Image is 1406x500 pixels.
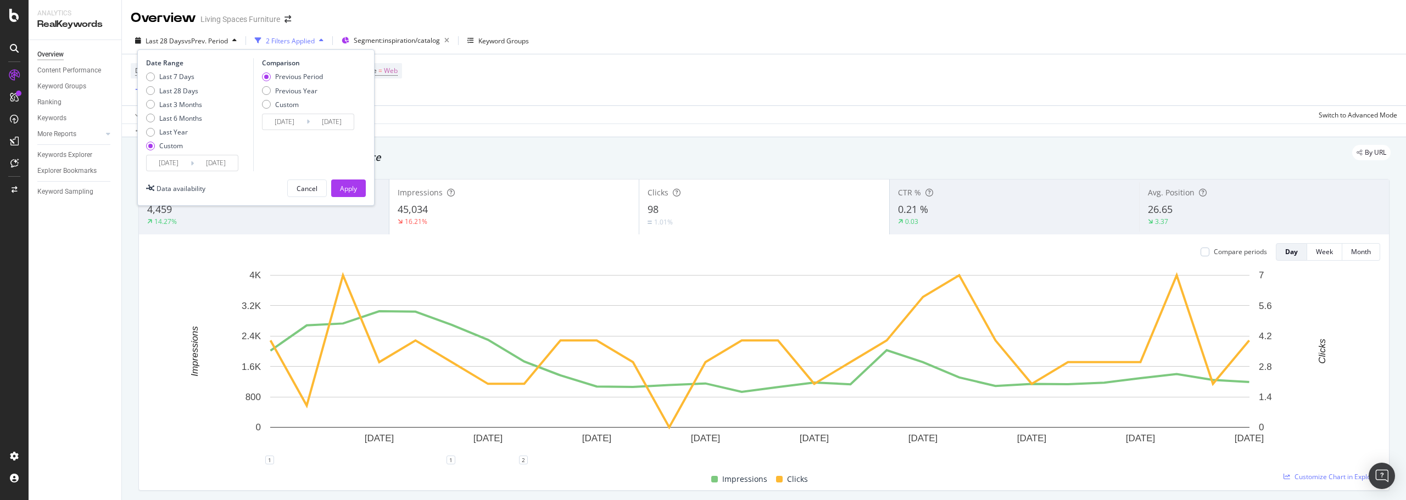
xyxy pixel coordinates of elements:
span: Segment: inspiration/catalog [354,36,440,45]
div: Previous Period [275,72,323,81]
div: Keyword Groups [37,81,86,92]
text: 1.6K [242,362,261,372]
text: 5.6 [1259,301,1272,311]
div: Keyword Groups [478,36,529,46]
div: Last 7 Days [159,72,194,81]
span: vs Prev. Period [185,36,228,46]
input: Start Date [147,155,191,171]
div: Data availability [157,184,205,193]
button: Apply [331,179,366,197]
span: Clicks [648,187,668,198]
text: [DATE] [691,433,721,443]
text: 2.4K [242,331,261,341]
div: Analytics [37,9,113,18]
div: Last 7 Days [146,72,202,81]
div: Last 28 Days [159,86,198,95]
div: Keyword Sampling [37,186,93,198]
div: 14.27% [154,217,177,226]
text: [DATE] [1235,433,1264,443]
div: 2 [519,456,528,464]
a: Keywords Explorer [37,149,114,161]
div: Open Intercom Messenger [1369,463,1395,489]
div: Custom [159,141,183,150]
div: Ranking [37,97,62,108]
div: Last 6 Months [146,114,202,123]
div: Previous Year [275,86,317,95]
div: Switch to Advanced Mode [1319,110,1397,120]
div: Date Range [146,58,250,68]
div: 1.01% [654,217,673,227]
div: Custom [275,100,299,109]
div: Overview [37,49,64,60]
div: Explorer Bookmarks [37,165,97,177]
div: Previous Period [262,72,323,81]
text: Impressions [189,326,200,377]
a: Keyword Sampling [37,186,114,198]
button: Last 28 DaysvsPrev. Period [131,32,241,49]
div: Last 6 Months [159,114,202,123]
text: 800 [246,392,261,402]
div: Overview [131,9,196,27]
a: Customize Chart in Explorer [1284,472,1380,481]
span: 0.21 % [898,203,928,216]
button: Month [1342,243,1380,261]
a: Explorer Bookmarks [37,165,114,177]
span: Impressions [398,187,443,198]
span: Web [384,63,398,78]
input: End Date [310,114,354,130]
div: 1 [265,456,274,464]
a: Keyword Groups [37,81,114,92]
span: Avg. Position [1148,187,1195,198]
text: 1.4 [1259,392,1272,402]
text: 0 [1259,422,1264,432]
span: Impressions [722,473,767,486]
text: 3.2K [242,301,261,311]
text: 2.8 [1259,362,1272,372]
div: 16.21% [405,217,427,226]
span: 98 [648,203,659,216]
a: More Reports [37,128,103,140]
div: arrow-right-arrow-left [284,15,291,23]
div: Last 3 Months [159,100,202,109]
div: RealKeywords [37,18,113,31]
div: Last Year [159,127,188,137]
input: End Date [194,155,238,171]
text: [DATE] [473,433,503,443]
span: Customize Chart in Explorer [1295,472,1380,481]
a: Overview [37,49,114,60]
button: Switch to Advanced Mode [1314,106,1397,123]
div: Last Year [146,127,202,137]
div: legacy label [1352,145,1391,160]
text: 0 [256,422,261,432]
div: Comparison [262,58,358,68]
span: Last 28 Days [146,36,185,46]
text: [DATE] [1126,433,1156,443]
div: Month [1351,247,1371,256]
span: Clicks [787,473,808,486]
svg: A chart. [148,269,1372,460]
div: Last 28 Days [146,86,202,95]
div: 0.03 [905,217,918,226]
img: Equal [648,221,652,224]
div: Apply [340,184,357,193]
div: Keywords [37,113,66,124]
button: Week [1307,243,1342,261]
span: 26.65 [1148,203,1173,216]
text: 4K [249,270,261,280]
span: Device [135,66,156,75]
a: Keywords [37,113,114,124]
span: By URL [1365,149,1386,156]
div: Cancel [297,184,317,193]
div: Day [1285,247,1298,256]
span: CTR % [898,187,921,198]
text: [DATE] [365,433,394,443]
button: 2 Filters Applied [250,32,328,49]
button: Segment:inspiration/catalog [337,32,454,49]
text: [DATE] [800,433,829,443]
text: 7 [1259,270,1264,280]
div: Keywords Explorer [37,149,92,161]
button: Apply [131,106,163,123]
input: Start Date [263,114,306,130]
div: Custom [262,100,323,109]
